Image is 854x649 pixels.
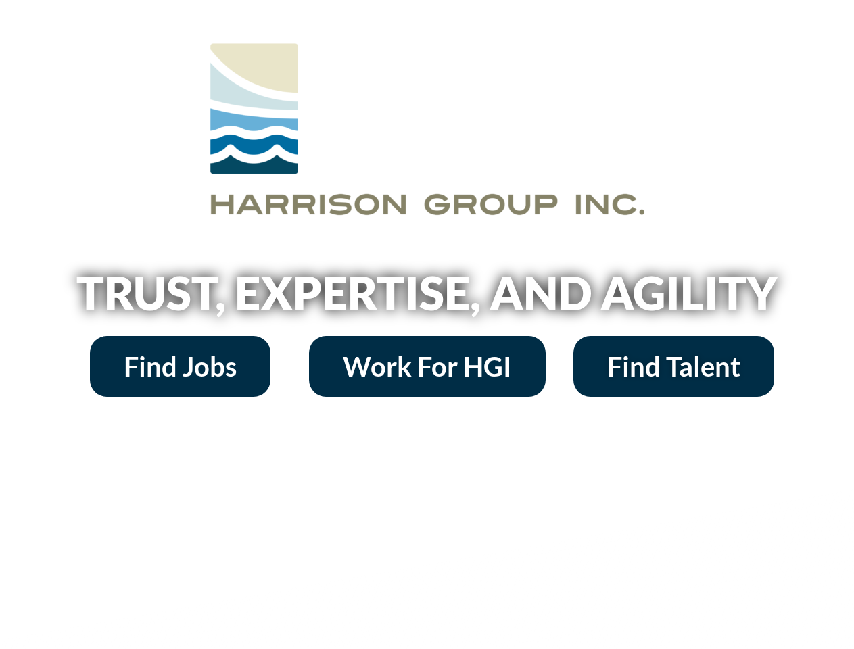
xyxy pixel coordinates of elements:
[607,353,740,380] span: Find Talent
[42,270,813,316] h2: Trust, Expertise, and Agility
[343,353,512,380] span: Work For HGI
[90,336,270,397] a: Find Jobs
[309,336,546,397] a: Work For HGI
[573,336,774,397] a: Find Talent
[124,353,237,380] span: Find Jobs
